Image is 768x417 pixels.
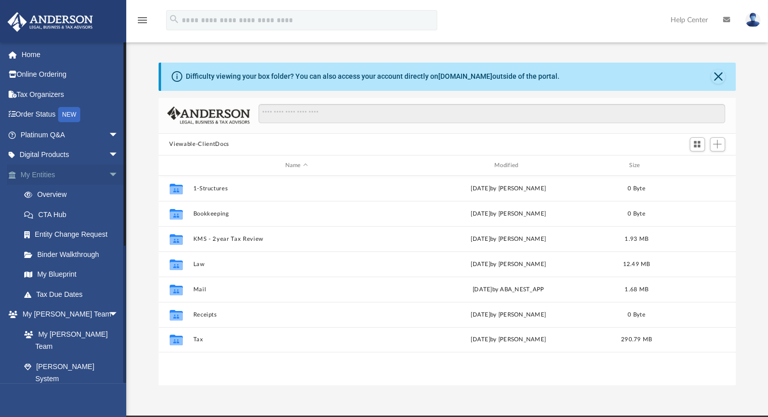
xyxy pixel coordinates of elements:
[193,286,400,293] button: Mail
[193,261,400,268] button: Law
[259,104,725,123] input: Search files and folders
[621,337,651,343] span: 290.79 MB
[7,105,134,125] a: Order StatusNEW
[136,14,148,26] i: menu
[193,236,400,242] button: KMS - 2year Tax Review
[404,285,611,294] div: [DATE] by ABA_NEST_APP
[193,185,400,192] button: 1-Structures
[109,125,129,145] span: arrow_drop_down
[7,165,134,185] a: My Entitiesarrow_drop_down
[14,244,134,265] a: Binder Walkthrough
[109,304,129,325] span: arrow_drop_down
[7,65,134,85] a: Online Ordering
[14,324,124,356] a: My [PERSON_NAME] Team
[169,140,229,149] button: Viewable-ClientDocs
[109,145,129,166] span: arrow_drop_down
[404,210,611,219] div: [DATE] by [PERSON_NAME]
[14,204,134,225] a: CTA Hub
[690,137,705,151] button: Switch to Grid View
[14,225,134,245] a: Entity Change Request
[745,13,760,27] img: User Pic
[193,311,400,318] button: Receipts
[628,211,645,217] span: 0 Byte
[14,356,129,389] a: [PERSON_NAME] System
[628,312,645,318] span: 0 Byte
[109,165,129,185] span: arrow_drop_down
[58,107,80,122] div: NEW
[7,84,134,105] a: Tax Organizers
[404,336,611,345] div: [DATE] by [PERSON_NAME]
[14,265,129,285] a: My Blueprint
[404,161,612,170] div: Modified
[404,184,611,193] div: [DATE] by [PERSON_NAME]
[438,72,492,80] a: [DOMAIN_NAME]
[193,211,400,217] button: Bookkeeping
[625,236,648,242] span: 1.93 MB
[7,304,129,325] a: My [PERSON_NAME] Teamarrow_drop_down
[404,260,611,269] div: [DATE] by [PERSON_NAME]
[710,137,725,151] button: Add
[193,337,400,343] button: Tax
[136,19,148,26] a: menu
[7,44,134,65] a: Home
[163,161,188,170] div: id
[404,310,611,320] div: [DATE] by [PERSON_NAME]
[169,14,180,25] i: search
[711,70,725,84] button: Close
[404,235,611,244] div: [DATE] by [PERSON_NAME]
[623,262,650,267] span: 12.49 MB
[7,145,134,165] a: Digital Productsarrow_drop_down
[7,125,134,145] a: Platinum Q&Aarrow_drop_down
[661,161,732,170] div: id
[159,176,736,385] div: grid
[186,71,559,82] div: Difficulty viewing your box folder? You can also access your account directly on outside of the p...
[616,161,656,170] div: Size
[14,185,134,205] a: Overview
[192,161,400,170] div: Name
[628,186,645,191] span: 0 Byte
[5,12,96,32] img: Anderson Advisors Platinum Portal
[14,284,134,304] a: Tax Due Dates
[625,287,648,292] span: 1.68 MB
